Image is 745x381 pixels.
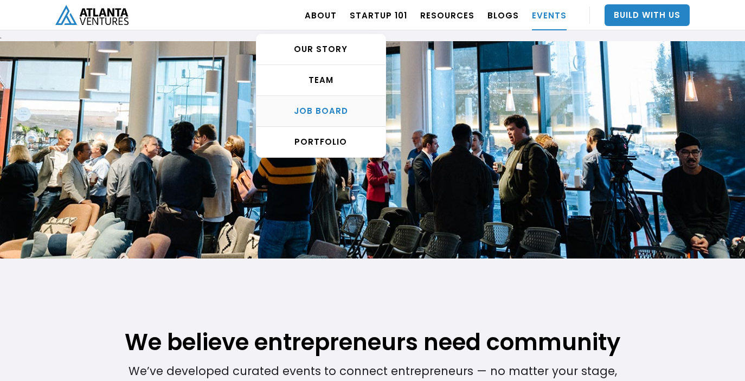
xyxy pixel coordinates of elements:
a: Job Board [256,96,386,127]
div: TEAM [256,75,386,86]
h1: We believe entrepreneurs need community [66,273,679,358]
div: OUR STORY [256,44,386,55]
a: OUR STORY [256,34,386,65]
a: PORTFOLIO [256,127,386,157]
div: PORTFOLIO [256,137,386,147]
div: Job Board [256,106,386,117]
a: Build With Us [605,4,690,26]
a: TEAM [256,65,386,96]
